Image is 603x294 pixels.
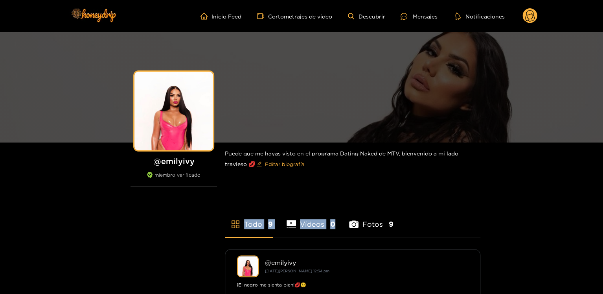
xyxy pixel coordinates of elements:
font: @emilyivy [265,259,296,266]
font: Notificaciones [465,13,504,19]
img: Emilyivy [237,255,259,277]
font: [DATE][PERSON_NAME] 12:34 pm [265,269,329,273]
font: 9 [389,220,393,228]
font: Vídeos [300,220,324,228]
font: Inicio Feed [211,13,241,19]
font: Todo [244,220,262,228]
font: 9 [268,220,273,228]
font: Fotos [362,220,383,228]
span: editar [257,161,262,167]
font: @emilyivy [153,157,195,165]
button: Notificaciones [453,12,507,20]
span: cámara de vídeo [257,13,268,20]
font: ¡El negro me sienta bien!💋😉 [237,282,306,287]
font: Descubrir [358,13,385,19]
a: Descubrir [348,13,385,20]
font: miembro verificado [154,172,200,178]
a: Cortometrajes de vídeo [257,13,332,20]
button: editarEditar biografía [255,158,306,170]
font: Mensajes [412,13,437,19]
font: 0 [330,220,335,228]
font: Puede que me hayas visto en el programa Dating Naked de MTV, bienvenido a mi lado travieso 💋 [225,150,458,167]
font: Cortometrajes de vídeo [268,13,332,19]
span: tienda de aplicaciones [231,220,240,229]
a: Inicio Feed [200,13,241,20]
span: hogar [200,13,211,20]
font: Editar biografía [265,161,305,167]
